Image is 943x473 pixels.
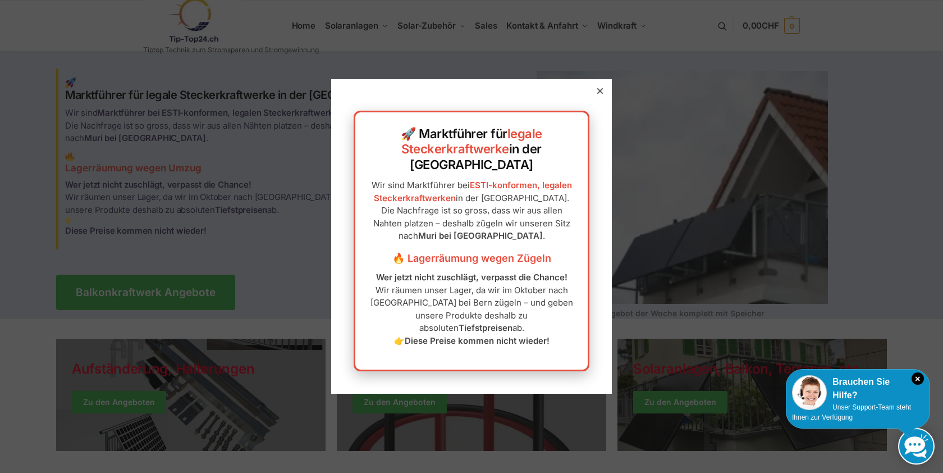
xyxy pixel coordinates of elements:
strong: Tiefstpreisen [459,322,512,333]
h3: 🔥 Lagerräumung wegen Zügeln [367,251,576,266]
i: Schließen [912,372,924,385]
a: legale Steckerkraftwerke [401,126,542,157]
span: Unser Support-Team steht Ihnen zur Verfügung [792,403,911,421]
p: Wir räumen unser Lager, da wir im Oktober nach [GEOGRAPHIC_DATA] bei Bern zügeln – und geben unse... [367,271,576,347]
strong: Wer jetzt nicht zuschlägt, verpasst die Chance! [376,272,567,283]
a: ESTI-konformen, legalen Steckerkraftwerken [374,180,572,203]
strong: Diese Preise kommen nicht wieder! [405,335,550,346]
div: Brauchen Sie Hilfe? [792,375,924,402]
h2: 🚀 Marktführer für in der [GEOGRAPHIC_DATA] [367,126,576,173]
strong: Muri bei [GEOGRAPHIC_DATA] [418,230,543,241]
img: Customer service [792,375,827,410]
p: Wir sind Marktführer bei in der [GEOGRAPHIC_DATA]. Die Nachfrage ist so gross, dass wir aus allen... [367,179,576,243]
